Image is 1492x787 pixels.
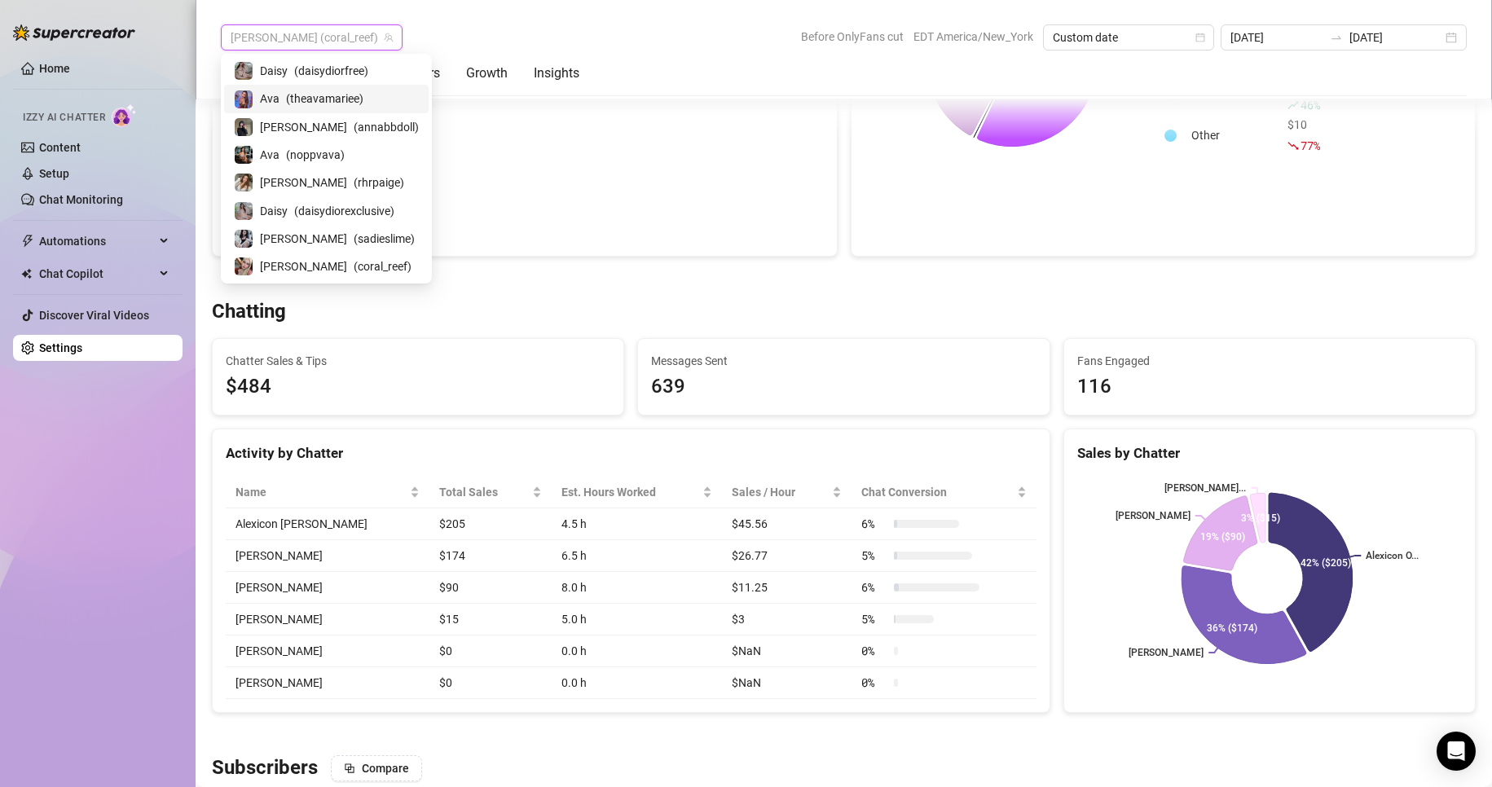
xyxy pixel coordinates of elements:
[1053,25,1204,50] span: Custom date
[1185,116,1279,155] td: Other
[801,24,904,49] span: Before OnlyFans cut
[235,146,253,164] img: Ava
[21,235,34,248] span: thunderbolt
[235,62,253,80] img: Daisy
[552,540,722,572] td: 6.5 h
[861,674,887,692] span: 0 %
[861,642,887,660] span: 0 %
[226,635,429,667] td: [PERSON_NAME]
[39,309,149,322] a: Discover Viral Videos
[212,299,286,325] h3: Chatting
[39,62,70,75] a: Home
[226,352,610,370] span: Chatter Sales & Tips
[722,477,851,508] th: Sales / Hour
[354,118,419,136] span: ( annabbdoll )
[260,230,347,248] span: [PERSON_NAME]
[722,572,851,604] td: $11.25
[231,25,393,50] span: Anna (coral_reef)
[384,33,394,42] span: team
[429,667,552,699] td: $0
[722,635,851,667] td: $NaN
[722,667,851,699] td: $NaN
[534,64,579,83] div: Insights
[39,228,155,254] span: Automations
[354,257,412,275] span: ( coral_reef )
[722,604,851,635] td: $3
[552,508,722,540] td: 4.5 h
[331,755,422,781] button: Compare
[286,146,345,164] span: ( noppvava )
[466,64,508,83] div: Growth
[235,483,407,501] span: Name
[39,167,69,180] a: Setup
[861,483,1014,501] span: Chat Conversion
[235,90,253,108] img: Ava
[429,635,552,667] td: $0
[861,547,887,565] span: 5 %
[226,372,610,402] span: $484
[226,508,429,540] td: Alexicon [PERSON_NAME]
[861,515,887,533] span: 6 %
[1437,732,1476,771] div: Open Intercom Messenger
[1287,99,1299,111] span: rise
[429,572,552,604] td: $90
[429,540,552,572] td: $174
[226,604,429,635] td: [PERSON_NAME]
[354,174,404,191] span: ( rhrpaige )
[552,635,722,667] td: 0.0 h
[260,202,288,220] span: Daisy
[39,341,82,354] a: Settings
[354,230,415,248] span: ( sadieslime )
[651,352,1036,370] span: Messages Sent
[1077,352,1462,370] span: Fans Engaged
[861,578,887,596] span: 6 %
[722,540,851,572] td: $26.77
[39,261,155,287] span: Chat Copilot
[1116,510,1191,521] text: [PERSON_NAME]
[260,90,279,108] span: Ava
[722,508,851,540] td: $45.56
[362,762,409,775] span: Compare
[235,174,253,191] img: Paige
[1287,116,1330,155] div: $10
[1230,29,1323,46] input: Start date
[260,174,347,191] span: [PERSON_NAME]
[260,118,347,136] span: [PERSON_NAME]
[260,146,279,164] span: Ava
[23,110,105,125] span: Izzy AI Chatter
[13,24,135,41] img: logo-BBDzfeDw.svg
[21,268,32,279] img: Chat Copilot
[226,477,429,508] th: Name
[260,257,347,275] span: [PERSON_NAME]
[861,610,887,628] span: 5 %
[429,477,552,508] th: Total Sales
[1077,442,1462,464] div: Sales by Chatter
[226,442,1036,464] div: Activity by Chatter
[1195,33,1205,42] span: calendar
[235,202,253,220] img: Daisy
[552,572,722,604] td: 8.0 h
[226,540,429,572] td: [PERSON_NAME]
[732,483,828,501] span: Sales / Hour
[1301,97,1319,112] span: 46 %
[552,604,722,635] td: 5.0 h
[1330,31,1343,44] span: swap-right
[651,372,1036,402] div: 639
[429,508,552,540] td: $205
[294,62,368,80] span: ( daisydiorfree )
[1366,550,1419,561] text: Alexicon O...
[1287,140,1299,152] span: fall
[344,763,355,774] span: block
[226,667,429,699] td: [PERSON_NAME]
[1164,482,1246,494] text: [PERSON_NAME]...
[112,103,137,127] img: AI Chatter
[212,755,318,781] h3: Subscribers
[39,193,123,206] a: Chat Monitoring
[552,667,722,699] td: 0.0 h
[439,483,529,501] span: Total Sales
[286,90,363,108] span: ( theavamariee )
[1077,372,1462,402] div: 116
[235,257,253,275] img: Anna
[235,118,253,136] img: Anna
[1129,647,1204,658] text: [PERSON_NAME]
